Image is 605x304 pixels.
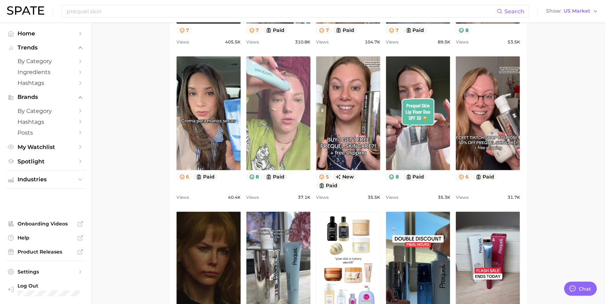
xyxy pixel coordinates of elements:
span: Brands [18,94,74,100]
button: 7 [386,26,402,34]
span: Posts [18,129,74,136]
button: 7 [246,26,262,34]
a: Log out. Currently logged in with e-mail david.lucas@loreal.com. [6,281,86,298]
span: Log Out [18,283,80,289]
span: My Watchlist [18,144,74,150]
a: Onboarding Videos [6,218,86,229]
button: Trends [6,42,86,53]
img: SPATE [7,6,44,15]
span: 104.7k [365,38,380,46]
a: Product Releases [6,246,86,257]
span: Settings [18,269,74,275]
span: Spotlight [18,158,74,165]
a: Spotlight [6,156,86,167]
span: Views [176,193,189,202]
button: 5 [316,173,331,180]
button: Brands [6,92,86,102]
span: Help [18,235,74,241]
a: Home [6,28,86,39]
button: Industries [6,174,86,185]
span: Views [456,38,468,46]
span: Views [456,193,468,202]
span: US Market [564,9,590,13]
span: 37.1k [298,193,310,202]
span: Show [546,9,562,13]
a: Ingredients [6,67,86,77]
span: 35.3k [437,193,450,202]
span: 405.5k [225,38,241,46]
button: 7 [316,26,332,34]
span: 53.5k [507,38,520,46]
span: Trends [18,45,74,51]
button: paid [263,173,287,180]
button: ShowUS Market [544,7,600,16]
a: Settings [6,266,86,277]
span: Onboarding Videos [18,221,74,227]
span: Views [176,38,189,46]
span: Hashtags [18,119,74,125]
button: 8 [246,173,262,180]
a: Help [6,232,86,243]
span: Views [246,193,259,202]
button: paid [193,173,217,180]
span: 89.5k [437,38,450,46]
span: by Category [18,58,74,65]
span: Views [316,193,329,202]
button: 7 [176,26,192,34]
span: 310.8k [295,38,310,46]
a: Hashtags [6,77,86,88]
span: by Category [18,108,74,114]
a: My Watchlist [6,142,86,153]
a: Posts [6,127,86,138]
button: paid [403,26,427,34]
span: 31.7k [507,193,520,202]
span: Views [386,38,398,46]
span: Home [18,30,74,37]
button: 8 [456,26,471,34]
button: 6 [176,173,192,180]
span: Ingredients [18,69,74,75]
span: Views [316,38,329,46]
span: Industries [18,176,74,183]
span: Product Releases [18,249,74,255]
span: Search [504,8,524,15]
input: Search here for a brand, industry, or ingredient [66,5,497,17]
span: Views [246,38,259,46]
button: paid [263,26,287,34]
span: 35.5k [368,193,380,202]
span: 40.4k [228,193,241,202]
a: by Category [6,106,86,116]
span: Hashtags [18,80,74,86]
button: paid [316,182,340,189]
span: new [332,173,357,180]
a: Hashtags [6,116,86,127]
span: Views [386,193,398,202]
a: by Category [6,56,86,67]
button: 8 [386,173,402,180]
button: paid [403,173,427,180]
button: paid [333,26,357,34]
button: 6 [456,173,471,180]
button: paid [473,173,497,180]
